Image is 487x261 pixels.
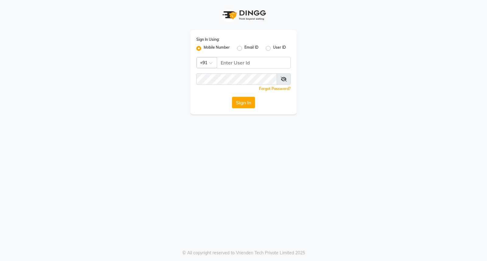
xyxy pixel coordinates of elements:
[196,73,277,85] input: Username
[196,37,219,42] label: Sign In Using:
[204,45,230,52] label: Mobile Number
[219,6,268,24] img: logo1.svg
[217,57,291,68] input: Username
[259,86,291,91] a: Forgot Password?
[273,45,286,52] label: User ID
[232,97,255,108] button: Sign In
[244,45,258,52] label: Email ID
